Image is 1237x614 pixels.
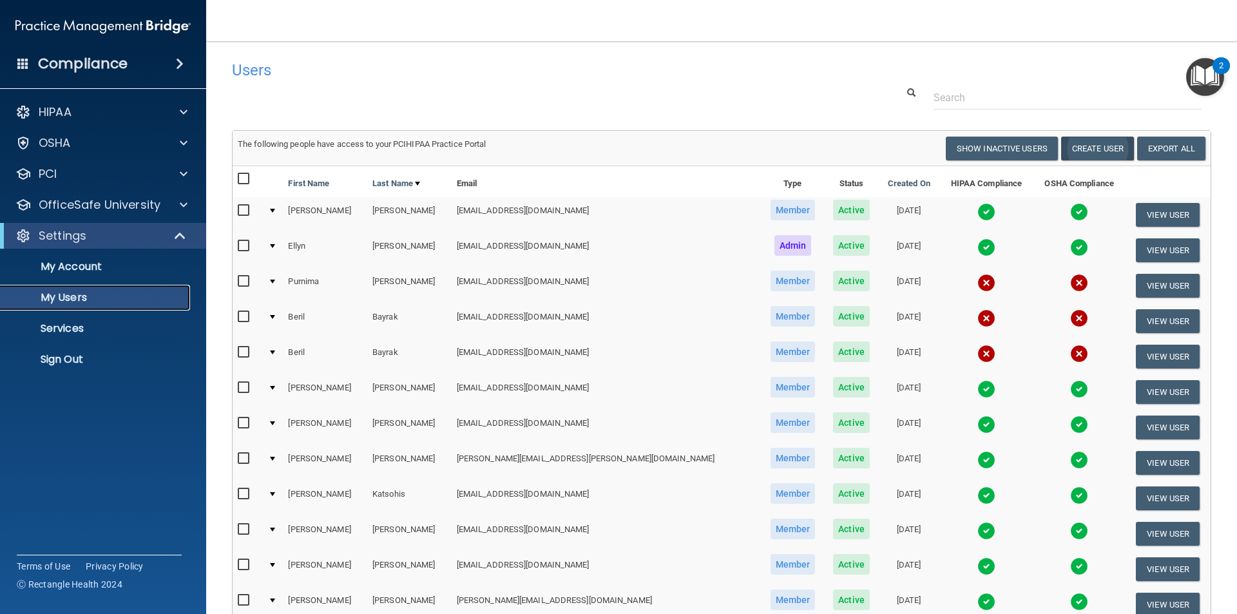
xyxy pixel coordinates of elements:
a: PCI [15,166,187,182]
span: Member [771,271,816,291]
p: My Account [8,260,184,273]
span: Active [833,341,870,362]
span: Member [771,448,816,468]
td: [PERSON_NAME] [367,445,452,481]
img: cross.ca9f0e7f.svg [1070,274,1088,292]
td: Beril [283,303,367,339]
img: tick.e7d51cea.svg [977,203,995,221]
td: [DATE] [878,445,939,481]
img: tick.e7d51cea.svg [1070,238,1088,256]
img: cross.ca9f0e7f.svg [1070,309,1088,327]
td: [EMAIL_ADDRESS][DOMAIN_NAME] [452,268,761,303]
button: Create User [1061,137,1134,160]
p: HIPAA [39,104,72,120]
img: tick.e7d51cea.svg [977,451,995,469]
td: [EMAIL_ADDRESS][DOMAIN_NAME] [452,339,761,374]
span: Member [771,341,816,362]
th: Type [761,166,825,197]
td: [DATE] [878,197,939,233]
img: tick.e7d51cea.svg [1070,451,1088,469]
img: tick.e7d51cea.svg [1070,522,1088,540]
span: Member [771,200,816,220]
img: tick.e7d51cea.svg [1070,203,1088,221]
img: tick.e7d51cea.svg [1070,486,1088,504]
span: Active [833,200,870,220]
td: [DATE] [878,516,939,552]
td: [PERSON_NAME] [283,410,367,445]
td: [DATE] [878,481,939,516]
span: Active [833,377,870,398]
span: Active [833,519,870,539]
td: Bayrak [367,303,452,339]
span: Member [771,483,816,504]
th: HIPAA Compliance [939,166,1033,197]
button: View User [1136,203,1200,227]
p: My Users [8,291,184,304]
td: [PERSON_NAME] [367,374,452,410]
th: Status [825,166,879,197]
span: Member [771,306,816,327]
img: cross.ca9f0e7f.svg [977,274,995,292]
p: PCI [39,166,57,182]
a: Privacy Policy [86,560,144,573]
button: View User [1136,557,1200,581]
span: Active [833,590,870,610]
td: [PERSON_NAME] [367,516,452,552]
td: [PERSON_NAME] [367,410,452,445]
td: [PERSON_NAME] [283,445,367,481]
td: [DATE] [878,268,939,303]
td: [PERSON_NAME] [283,374,367,410]
button: Open Resource Center, 2 new notifications [1186,58,1224,96]
span: Member [771,377,816,398]
button: View User [1136,309,1200,333]
td: [PERSON_NAME] [367,197,452,233]
span: Member [771,590,816,610]
td: [EMAIL_ADDRESS][DOMAIN_NAME] [452,197,761,233]
td: [EMAIL_ADDRESS][DOMAIN_NAME] [452,410,761,445]
a: Last Name [372,176,420,191]
span: Member [771,519,816,539]
span: Active [833,448,870,468]
p: Sign Out [8,353,184,366]
td: [PERSON_NAME] [283,552,367,587]
a: Terms of Use [17,560,70,573]
img: tick.e7d51cea.svg [1070,380,1088,398]
p: Settings [39,228,86,244]
td: [EMAIL_ADDRESS][DOMAIN_NAME] [452,303,761,339]
td: [DATE] [878,374,939,410]
img: tick.e7d51cea.svg [977,380,995,398]
button: View User [1136,238,1200,262]
span: Active [833,306,870,327]
img: tick.e7d51cea.svg [977,557,995,575]
td: Katsohis [367,481,452,516]
button: View User [1136,451,1200,475]
img: cross.ca9f0e7f.svg [1070,345,1088,363]
td: [EMAIL_ADDRESS][DOMAIN_NAME] [452,552,761,587]
td: Ellyn [283,233,367,268]
td: Bayrak [367,339,452,374]
img: tick.e7d51cea.svg [1070,593,1088,611]
button: View User [1136,345,1200,369]
span: Active [833,412,870,433]
th: Email [452,166,761,197]
td: Beril [283,339,367,374]
a: Export All [1137,137,1205,160]
button: View User [1136,380,1200,404]
img: tick.e7d51cea.svg [1070,416,1088,434]
td: [PERSON_NAME] [283,481,367,516]
span: Active [833,483,870,504]
div: 2 [1219,66,1223,82]
img: tick.e7d51cea.svg [977,593,995,611]
span: Member [771,412,816,433]
td: [EMAIL_ADDRESS][DOMAIN_NAME] [452,233,761,268]
a: OSHA [15,135,187,151]
td: [PERSON_NAME][EMAIL_ADDRESS][PERSON_NAME][DOMAIN_NAME] [452,445,761,481]
a: Created On [888,176,930,191]
td: [PERSON_NAME] [283,197,367,233]
td: [DATE] [878,233,939,268]
img: tick.e7d51cea.svg [1070,557,1088,575]
td: [DATE] [878,410,939,445]
img: PMB logo [15,14,191,39]
a: HIPAA [15,104,187,120]
a: First Name [288,176,329,191]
